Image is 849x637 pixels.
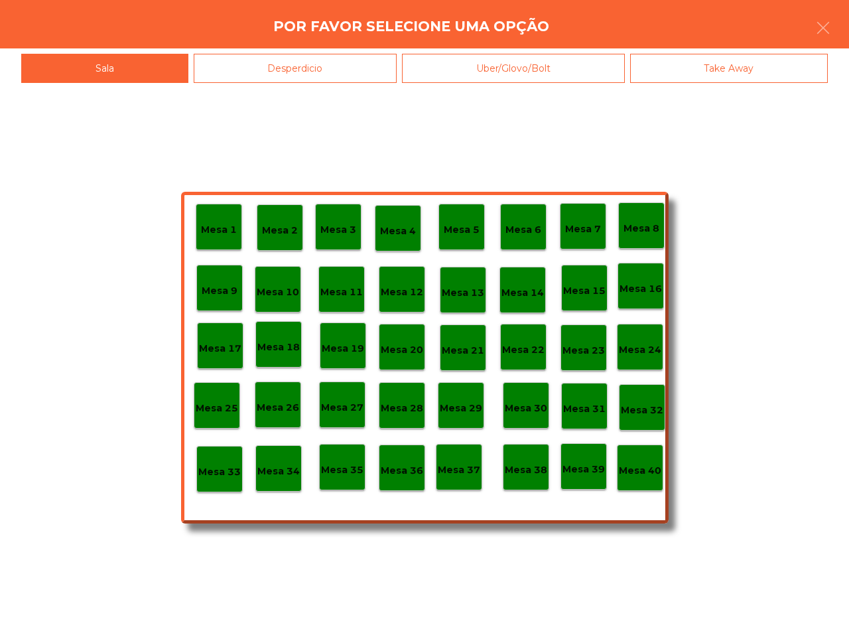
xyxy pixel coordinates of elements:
[620,281,662,297] p: Mesa 16
[257,285,299,300] p: Mesa 10
[320,222,356,238] p: Mesa 3
[502,342,545,358] p: Mesa 22
[619,463,661,478] p: Mesa 40
[198,464,241,480] p: Mesa 33
[565,222,601,237] p: Mesa 7
[402,54,625,84] div: Uber/Glovo/Bolt
[442,285,484,301] p: Mesa 13
[444,222,480,238] p: Mesa 5
[438,462,480,478] p: Mesa 37
[257,400,299,415] p: Mesa 26
[563,401,606,417] p: Mesa 31
[505,462,547,478] p: Mesa 38
[201,222,237,238] p: Mesa 1
[619,342,661,358] p: Mesa 24
[322,341,364,356] p: Mesa 19
[621,403,663,418] p: Mesa 32
[505,401,547,416] p: Mesa 30
[262,223,298,238] p: Mesa 2
[273,17,549,36] h4: Por favor selecione uma opção
[257,340,300,355] p: Mesa 18
[320,285,363,300] p: Mesa 11
[501,285,544,301] p: Mesa 14
[21,54,188,84] div: Sala
[505,222,541,238] p: Mesa 6
[440,401,482,416] p: Mesa 29
[321,400,363,415] p: Mesa 27
[196,401,238,416] p: Mesa 25
[623,221,659,236] p: Mesa 8
[381,463,423,478] p: Mesa 36
[199,341,241,356] p: Mesa 17
[563,283,606,299] p: Mesa 15
[194,54,397,84] div: Desperdicio
[562,343,605,358] p: Mesa 23
[562,462,605,477] p: Mesa 39
[442,343,484,358] p: Mesa 21
[380,224,416,239] p: Mesa 4
[257,464,300,479] p: Mesa 34
[630,54,828,84] div: Take Away
[202,283,237,299] p: Mesa 9
[381,401,423,416] p: Mesa 28
[321,462,363,478] p: Mesa 35
[381,342,423,358] p: Mesa 20
[381,285,423,300] p: Mesa 12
